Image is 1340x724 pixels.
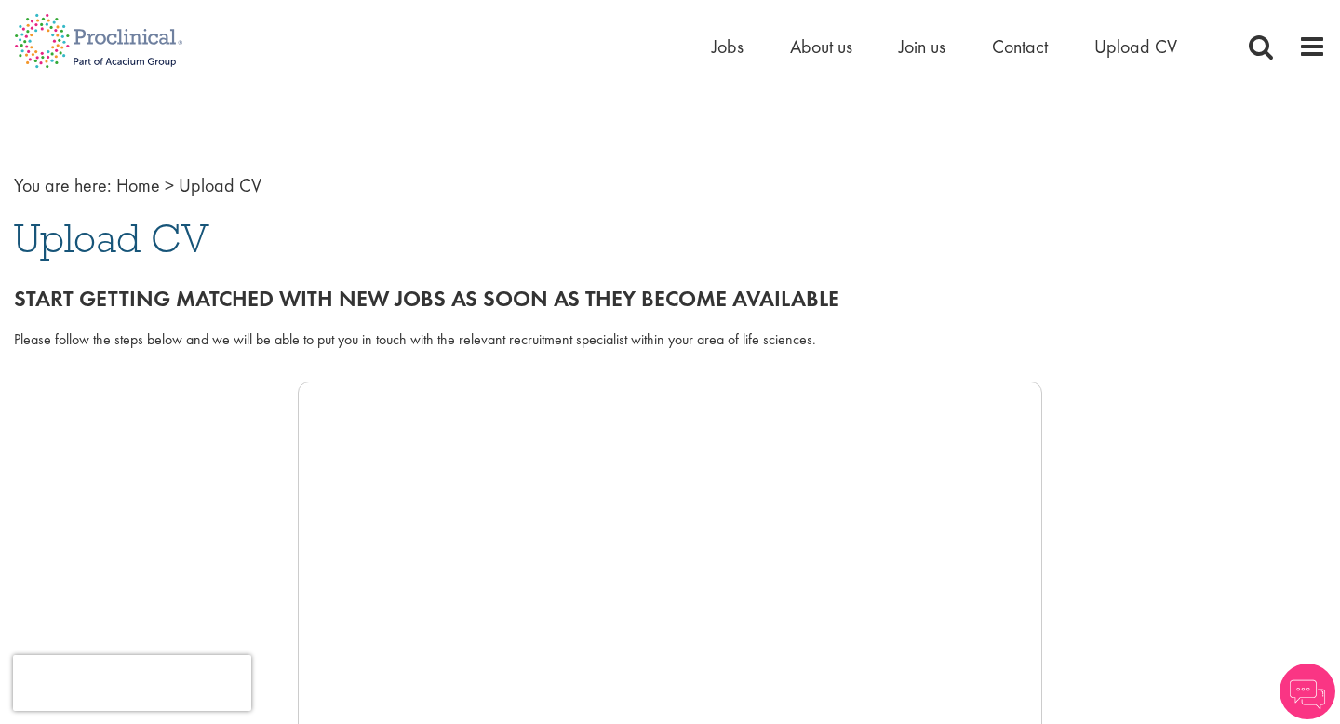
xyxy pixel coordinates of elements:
iframe: reCAPTCHA [13,655,251,711]
a: Join us [899,34,945,59]
a: Contact [992,34,1048,59]
a: Upload CV [1094,34,1177,59]
a: Jobs [712,34,744,59]
a: breadcrumb link [116,173,160,197]
span: Upload CV [179,173,261,197]
span: Upload CV [14,213,209,263]
span: > [165,173,174,197]
a: About us [790,34,852,59]
h2: Start getting matched with new jobs as soon as they become available [14,287,1326,311]
div: Please follow the steps below and we will be able to put you in touch with the relevant recruitme... [14,329,1326,351]
span: You are here: [14,173,112,197]
img: Chatbot [1280,664,1335,719]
